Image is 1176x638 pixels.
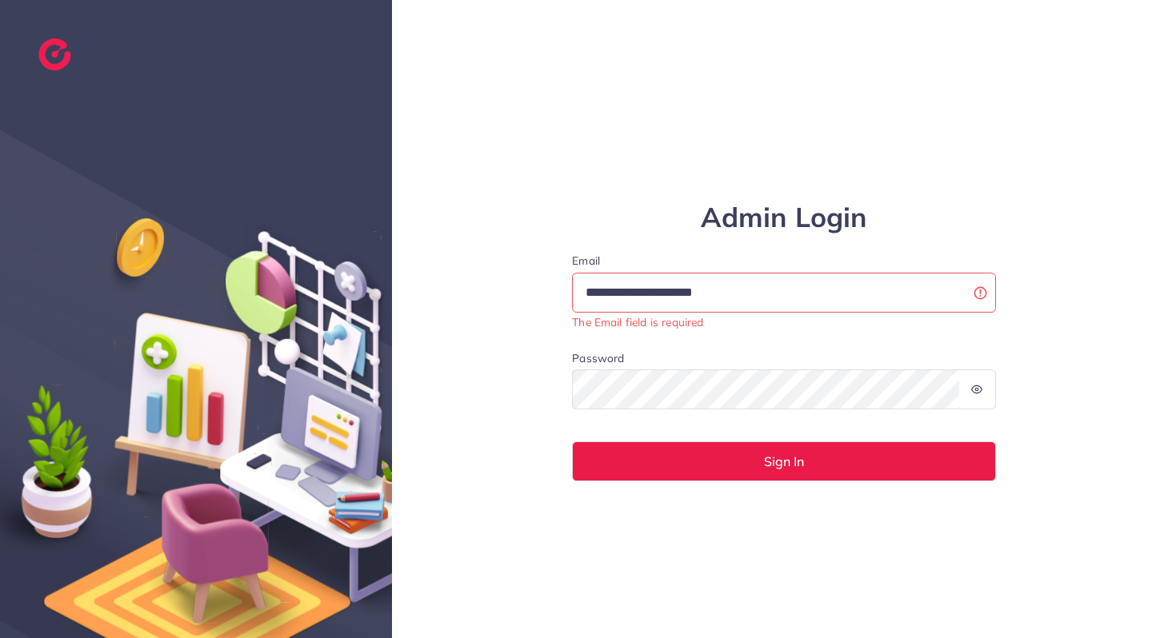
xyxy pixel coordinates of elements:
[38,38,71,70] img: logo
[572,315,703,329] small: The Email field is required
[572,441,996,481] button: Sign In
[572,253,996,269] label: Email
[572,350,624,366] label: Password
[764,455,804,468] span: Sign In
[572,201,996,234] h1: Admin Login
